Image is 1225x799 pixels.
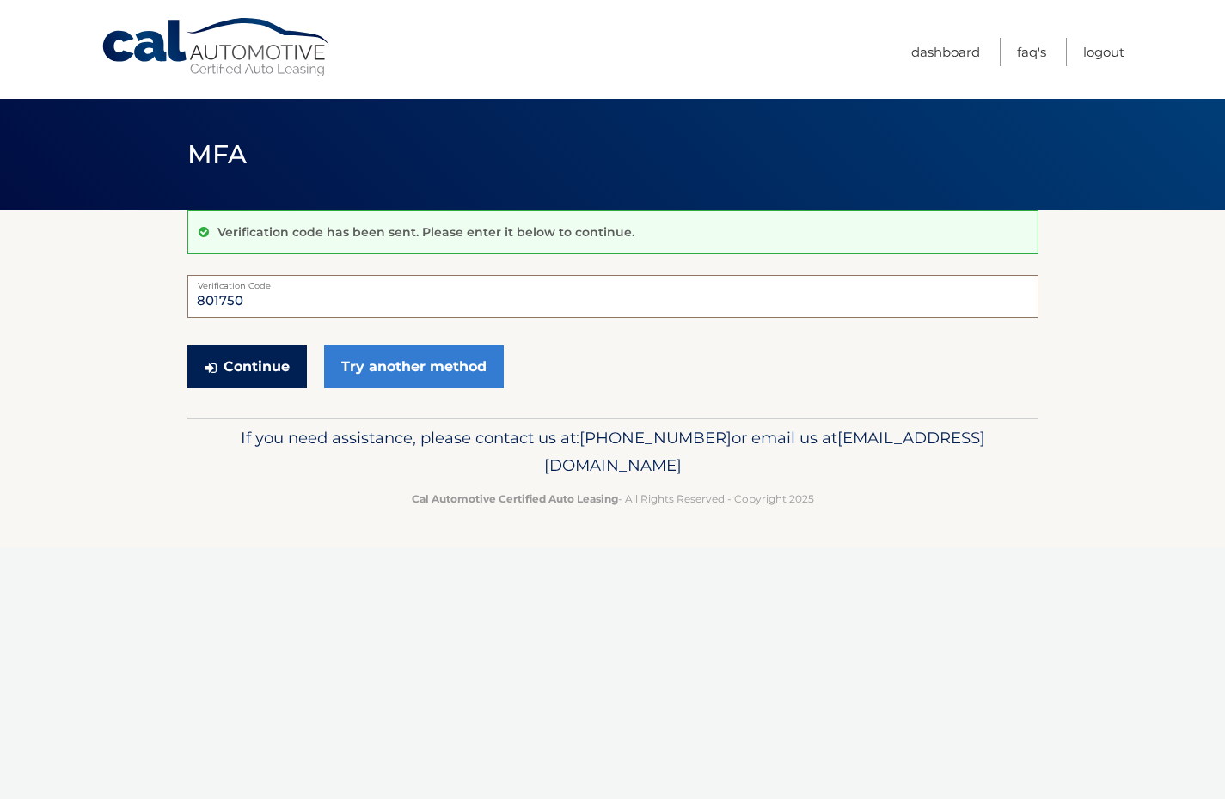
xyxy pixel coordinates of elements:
a: Try another method [324,345,504,388]
p: - All Rights Reserved - Copyright 2025 [199,490,1027,508]
button: Continue [187,345,307,388]
span: MFA [187,138,248,170]
strong: Cal Automotive Certified Auto Leasing [412,492,618,505]
a: Dashboard [911,38,980,66]
a: FAQ's [1017,38,1046,66]
a: Cal Automotive [101,17,333,78]
span: [PHONE_NUMBER] [579,428,732,448]
span: [EMAIL_ADDRESS][DOMAIN_NAME] [544,428,985,475]
input: Verification Code [187,275,1038,318]
a: Logout [1083,38,1124,66]
p: Verification code has been sent. Please enter it below to continue. [217,224,634,240]
label: Verification Code [187,275,1038,289]
p: If you need assistance, please contact us at: or email us at [199,424,1027,479]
